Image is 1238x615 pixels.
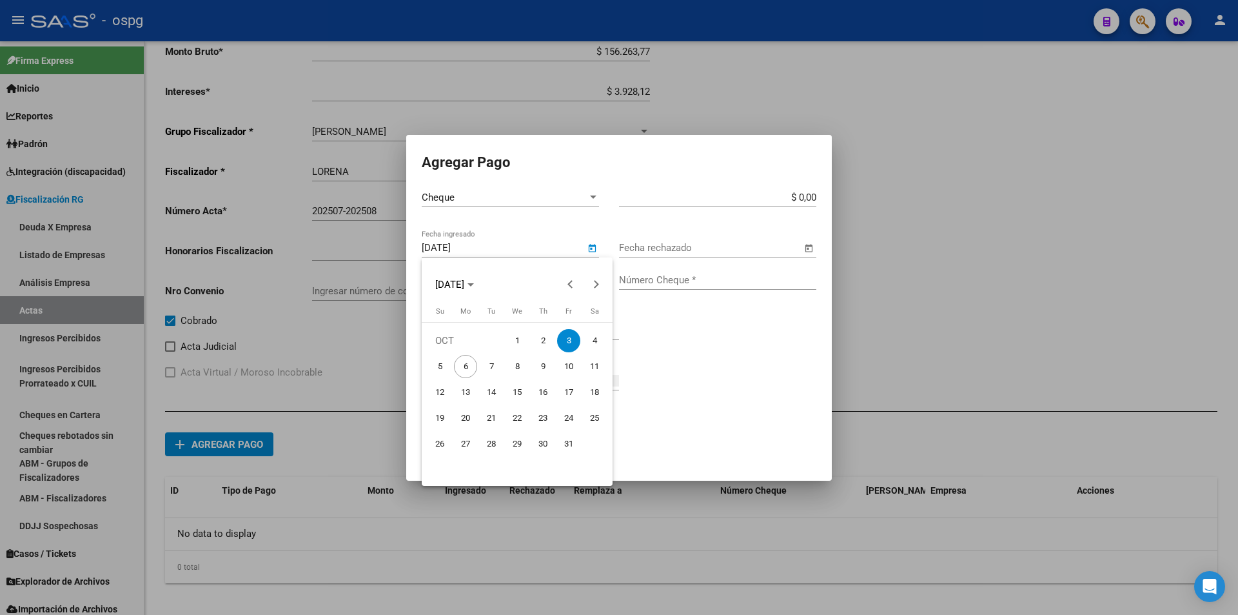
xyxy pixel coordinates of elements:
[460,307,471,316] span: Mo
[556,405,582,431] button: October 24, 2025
[506,381,529,404] span: 15
[584,272,609,297] button: Next month
[530,405,556,431] button: October 23, 2025
[531,407,555,430] span: 23
[427,405,453,431] button: October 19, 2025
[531,329,555,352] span: 2
[530,354,556,379] button: October 9, 2025
[531,381,555,404] span: 16
[582,354,607,379] button: October 11, 2025
[427,328,504,354] td: OCT
[428,407,451,430] span: 19
[556,379,582,405] button: October 17, 2025
[454,355,477,378] span: 6
[480,381,503,404] span: 14
[539,307,547,316] span: Th
[530,328,556,354] button: October 2, 2025
[583,407,606,430] span: 25
[454,407,477,430] span: 20
[557,329,580,352] span: 3
[478,405,504,431] button: October 21, 2025
[435,279,464,290] span: [DATE]
[583,329,606,352] span: 4
[504,405,530,431] button: October 22, 2025
[512,307,522,316] span: We
[478,354,504,379] button: October 7, 2025
[558,272,584,297] button: Previous month
[504,354,530,379] button: October 8, 2025
[454,381,477,404] span: 13
[557,432,580,456] span: 31
[557,381,580,404] span: 17
[582,379,607,405] button: October 18, 2025
[506,407,529,430] span: 22
[480,355,503,378] span: 7
[557,407,580,430] span: 24
[478,431,504,457] button: October 28, 2025
[427,431,453,457] button: October 26, 2025
[453,354,478,379] button: October 6, 2025
[487,307,495,316] span: Tu
[506,355,529,378] span: 8
[556,354,582,379] button: October 10, 2025
[530,379,556,405] button: October 16, 2025
[504,431,530,457] button: October 29, 2025
[531,355,555,378] span: 9
[427,354,453,379] button: October 5, 2025
[430,273,479,296] button: Choose month and year
[504,328,530,354] button: October 1, 2025
[453,405,478,431] button: October 20, 2025
[582,405,607,431] button: October 25, 2025
[583,381,606,404] span: 18
[504,379,530,405] button: October 15, 2025
[557,355,580,378] span: 10
[1194,571,1225,602] div: Open Intercom Messenger
[556,328,582,354] button: October 3, 2025
[428,355,451,378] span: 5
[583,355,606,378] span: 11
[428,381,451,404] span: 12
[453,431,478,457] button: October 27, 2025
[531,432,555,456] span: 30
[506,329,529,352] span: 1
[436,307,444,316] span: Su
[480,407,503,430] span: 21
[427,379,453,405] button: October 12, 2025
[428,432,451,456] span: 26
[454,432,477,456] span: 27
[506,432,529,456] span: 29
[530,431,556,457] button: October 30, 2025
[591,307,599,316] span: Sa
[453,379,478,405] button: October 13, 2025
[565,307,572,316] span: Fr
[478,379,504,405] button: October 14, 2025
[556,431,582,457] button: October 31, 2025
[480,432,503,456] span: 28
[582,328,607,354] button: October 4, 2025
